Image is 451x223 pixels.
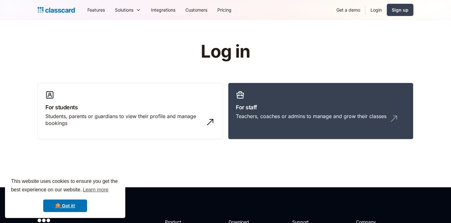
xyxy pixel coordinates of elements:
h3: For staff [236,103,406,111]
div: Solutions [115,7,133,13]
a: For studentsStudents, parents or guardians to view their profile and manage bookings [38,83,223,140]
div: Sign up [392,7,408,13]
a: dismiss cookie message [43,200,87,212]
div: Students, parents or guardians to view their profile and manage bookings [45,113,203,127]
div: Teachers, coaches or admins to manage and grow their classes [236,113,386,120]
a: Customers [180,3,212,17]
div: Solutions [110,3,146,17]
span: This website uses cookies to ensure you get the best experience on our website. [11,178,119,194]
h3: For students [45,103,215,111]
h1: Log in [126,42,325,61]
a: For staffTeachers, coaches or admins to manage and grow their classes [228,83,413,140]
div: cookieconsent [5,172,125,218]
a: Integrations [146,3,180,17]
a: learn more about cookies [82,185,109,194]
a: Features [82,3,110,17]
a: Login [365,3,387,17]
a: Logo [38,6,75,14]
a: Sign up [387,4,413,16]
a: Get a demo [331,3,365,17]
a: Pricing [212,3,236,17]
